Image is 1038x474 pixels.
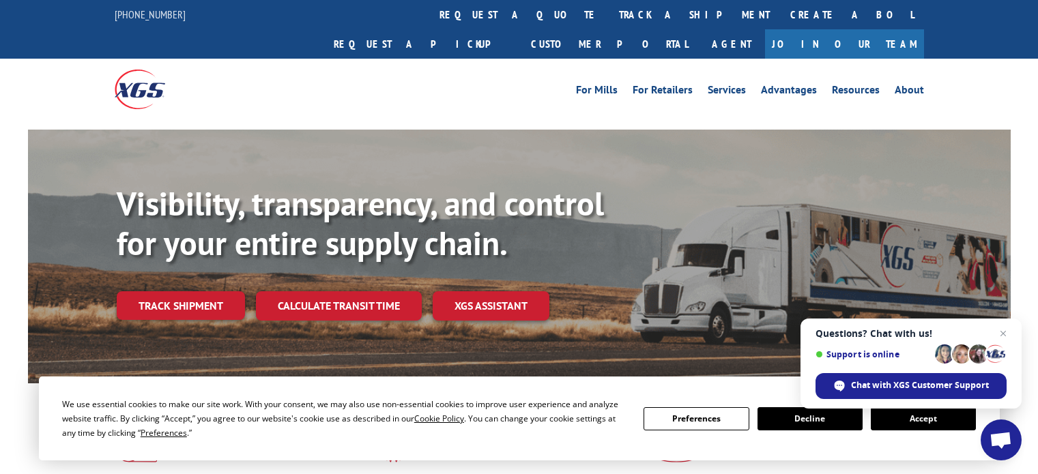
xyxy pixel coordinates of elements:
[117,291,245,320] a: Track shipment
[708,85,746,100] a: Services
[758,407,863,430] button: Decline
[851,379,989,391] span: Chat with XGS Customer Support
[832,85,880,100] a: Resources
[816,373,1007,399] div: Chat with XGS Customer Support
[115,8,186,21] a: [PHONE_NUMBER]
[816,349,930,359] span: Support is online
[256,291,422,321] a: Calculate transit time
[871,407,976,430] button: Accept
[981,419,1022,460] div: Open chat
[895,85,924,100] a: About
[633,85,693,100] a: For Retailers
[576,85,618,100] a: For Mills
[62,397,627,440] div: We use essential cookies to make our site work. With your consent, we may also use non-essential ...
[995,325,1011,342] span: Close chat
[117,182,604,264] b: Visibility, transparency, and control for your entire supply chain.
[761,85,817,100] a: Advantages
[39,376,1000,460] div: Cookie Consent Prompt
[521,29,698,59] a: Customer Portal
[323,29,521,59] a: Request a pickup
[414,413,464,424] span: Cookie Policy
[433,291,549,321] a: XGS ASSISTANT
[141,427,187,439] span: Preferences
[698,29,765,59] a: Agent
[816,328,1007,339] span: Questions? Chat with us!
[765,29,924,59] a: Join Our Team
[644,407,749,430] button: Preferences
